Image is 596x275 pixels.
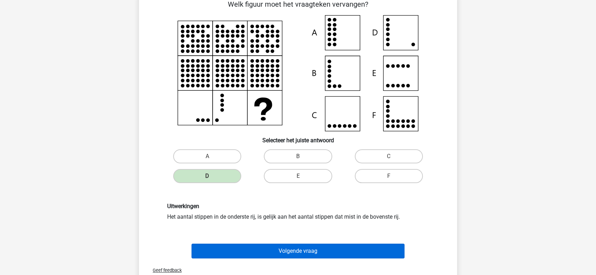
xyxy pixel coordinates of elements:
button: Volgende vraag [191,244,405,258]
label: E [264,169,332,183]
h6: Selecteer het juiste antwoord [150,131,446,144]
h6: Uitwerkingen [167,203,429,210]
label: D [173,169,241,183]
label: C [355,149,423,163]
label: A [173,149,241,163]
div: Het aantal stippen in de onderste rij, is gelijk aan het aantal stippen dat mist in de bovenste rij. [162,203,434,221]
label: B [264,149,332,163]
label: F [355,169,423,183]
span: Geef feedback [147,268,182,273]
